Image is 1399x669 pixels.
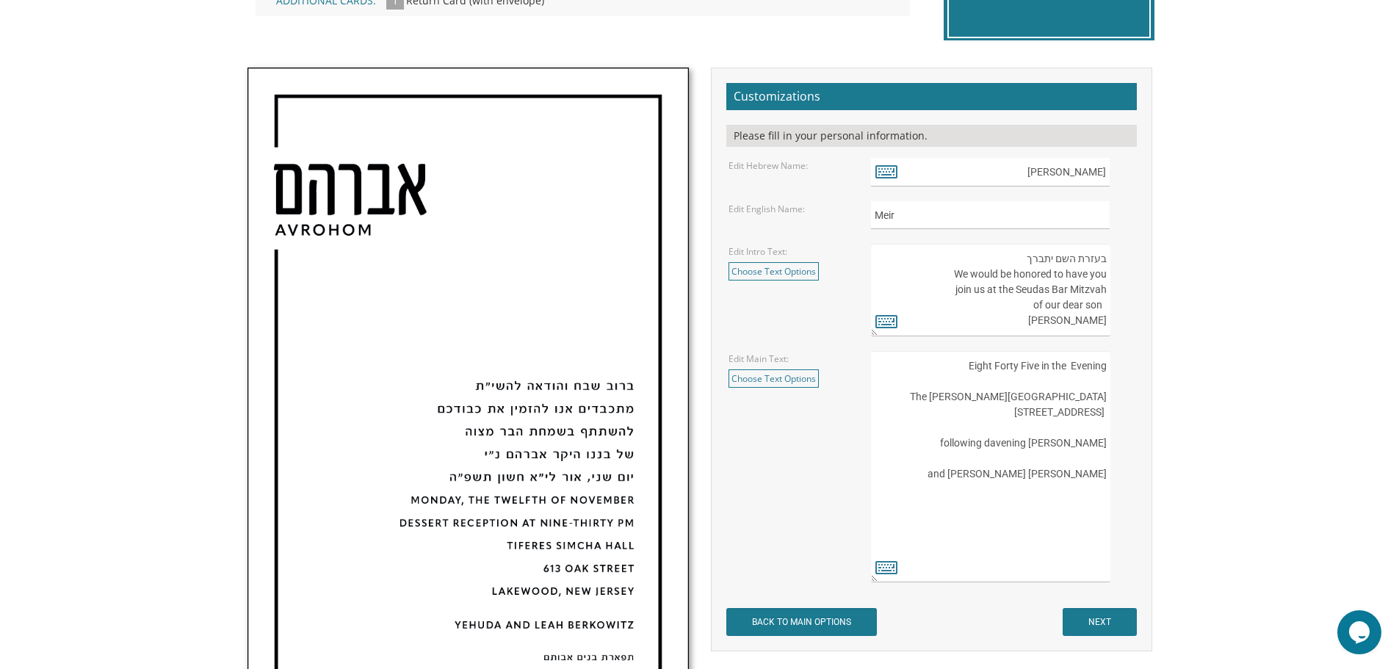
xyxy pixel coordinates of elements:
[729,245,787,258] label: Edit Intro Text:
[729,352,789,365] label: Edit Main Text:
[1063,608,1137,636] input: NEXT
[871,244,1110,336] textarea: בעזרת השם יתברך We would be honored to have you join us at the Seudas Bar Mitzvah of our dear son
[729,369,819,388] a: Choose Text Options
[1337,610,1384,654] iframe: chat widget
[726,125,1137,147] div: Please fill in your personal information.
[729,262,819,281] a: Choose Text Options
[871,351,1110,582] textarea: העליה לתורה תתקיים אי”ה בשבת קודש פרשת לך לך ח’ חשון תשע”ט The twenty-eighth of October Two thous...
[726,83,1137,111] h2: Customizations
[729,159,808,172] label: Edit Hebrew Name:
[729,203,805,215] label: Edit English Name:
[726,608,877,636] input: BACK TO MAIN OPTIONS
